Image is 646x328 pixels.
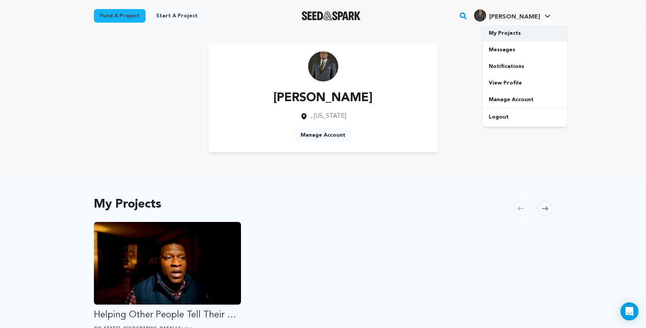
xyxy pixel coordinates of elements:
span: , [US_STATE] [311,113,346,119]
div: Benjamin C.'s Profile [474,9,540,22]
a: Start a project [150,9,204,23]
a: Messages [483,42,567,58]
a: Fund a project [94,9,146,23]
a: Logout [483,109,567,125]
img: Seed&Spark Logo Dark Mode [302,11,361,20]
a: Seed&Spark Homepage [302,11,361,20]
img: 380c0e214a5723d3.jpg [474,9,486,22]
p: Helping Other People Tell Their Story [94,309,241,321]
a: Benjamin C.'s Profile [473,8,552,22]
span: [PERSON_NAME] [489,14,540,20]
p: [PERSON_NAME] [273,89,373,107]
a: Manage Account [295,128,351,142]
a: Notifications [483,58,567,75]
img: https://seedandspark-static.s3.us-east-2.amazonaws.com/images/User/002/306/443/medium/380c0e214a5... [308,51,338,82]
a: My Projects [483,25,567,42]
div: Open Intercom Messenger [620,302,638,320]
h2: My Projects [94,199,161,210]
a: Manage Account [483,91,567,108]
span: Benjamin C.'s Profile [473,8,552,24]
a: View Profile [483,75,567,91]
